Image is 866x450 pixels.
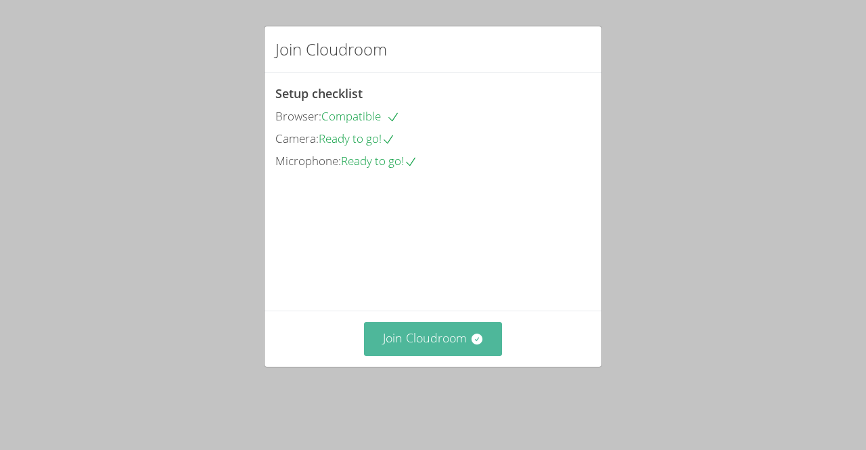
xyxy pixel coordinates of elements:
h2: Join Cloudroom [275,37,387,62]
span: Setup checklist [275,85,363,102]
span: Ready to go! [319,131,395,146]
span: Compatible [321,108,400,124]
span: Browser: [275,108,321,124]
span: Camera: [275,131,319,146]
span: Ready to go! [341,153,417,168]
span: Microphone: [275,153,341,168]
button: Join Cloudroom [364,322,503,355]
